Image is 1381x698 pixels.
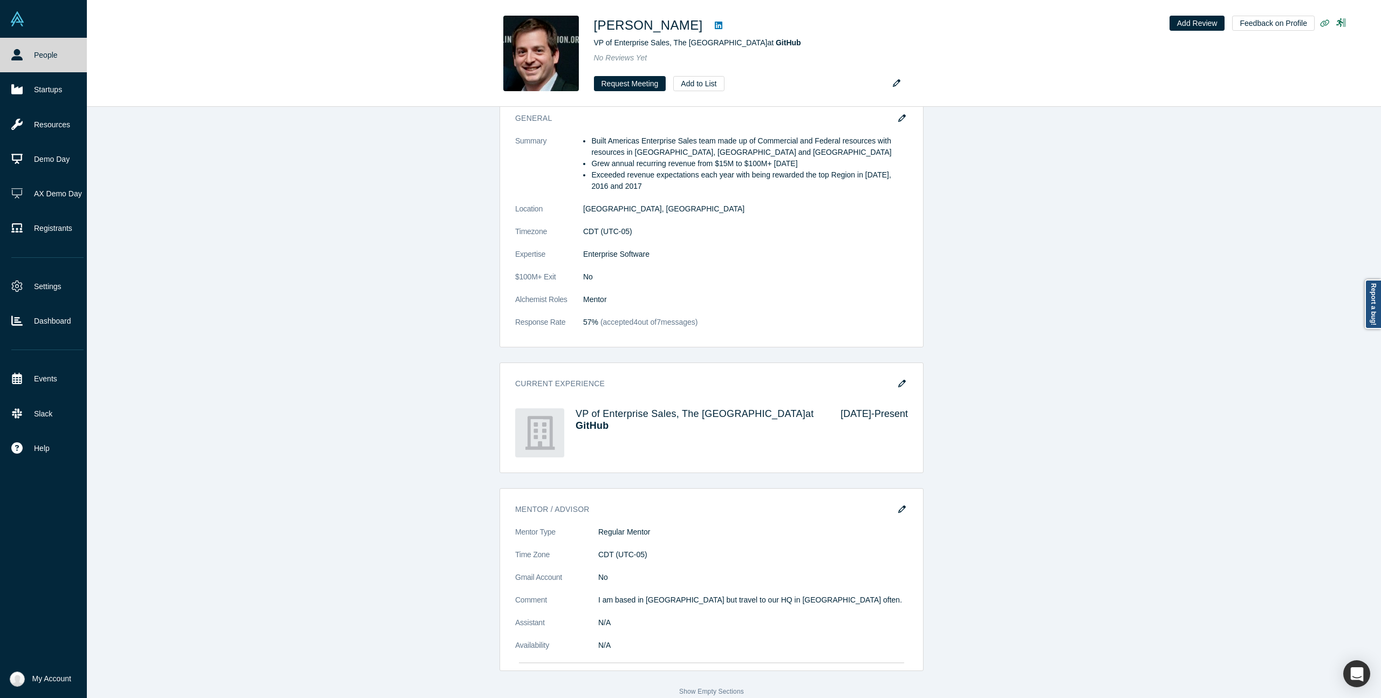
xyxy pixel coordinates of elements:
[598,549,908,560] dd: CDT (UTC-05)
[583,318,598,326] span: 57%
[10,672,25,687] img: Ally Hoang's Account
[583,294,908,305] dd: Mentor
[32,673,71,685] span: My Account
[515,271,583,294] dt: $100M+ Exit
[594,38,801,47] span: VP of Enterprise Sales, The [GEOGRAPHIC_DATA] at
[515,249,583,271] dt: Expertise
[576,408,825,432] h4: VP of Enterprise Sales, The [GEOGRAPHIC_DATA] at
[598,617,908,628] dd: N/A
[1365,279,1381,329] a: Report a bug!
[1232,16,1315,31] button: Feedback on Profile
[515,526,598,549] dt: Mentor Type
[598,572,908,583] dd: No
[591,158,908,169] li: Grew annual recurring revenue from $15M to $100M+ [DATE]
[598,318,698,326] span: (accepted 4 out of 7 messages)
[515,408,564,457] img: GitHub's Logo
[515,135,583,203] dt: Summary
[594,76,666,91] button: Request Meeting
[583,271,908,283] dd: No
[598,526,908,538] dd: Regular Mentor
[583,226,908,237] dd: CDT (UTC-05)
[598,640,908,651] dd: N/A
[34,443,50,454] span: Help
[515,294,583,317] dt: Alchemist Roles
[515,317,583,339] dt: Response Rate
[679,688,744,695] button: Show Empty Sections
[515,640,598,662] dt: Availability
[515,113,893,124] h3: General
[515,504,893,515] h3: Mentor / Advisor
[515,594,598,617] dt: Comment
[576,420,609,431] a: GitHub
[10,11,25,26] img: Alchemist Vault Logo
[594,53,647,62] span: No Reviews Yet
[825,408,908,457] div: [DATE] - Present
[10,672,71,687] button: My Account
[515,226,583,249] dt: Timezone
[515,572,598,594] dt: Gmail Account
[515,378,893,389] h3: Current Experience
[515,549,598,572] dt: Time Zone
[598,594,908,606] p: I am based in [GEOGRAPHIC_DATA] but travel to our HQ in [GEOGRAPHIC_DATA] often.
[1170,16,1225,31] button: Add Review
[594,16,703,35] h1: [PERSON_NAME]
[591,135,908,158] li: Built Americas Enterprise Sales team made up of Commercial and Federal resources with resources i...
[591,169,908,192] li: Exceeded revenue expectations each year with being rewarded the top Region in [DATE], 2016 and 2017
[776,38,801,47] a: GitHub
[503,16,579,91] img: Jeff Jones's Profile Image
[673,76,724,91] button: Add to List
[515,203,583,226] dt: Location
[583,203,908,215] dd: [GEOGRAPHIC_DATA], [GEOGRAPHIC_DATA]
[583,250,650,258] span: Enterprise Software
[515,617,598,640] dt: Assistant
